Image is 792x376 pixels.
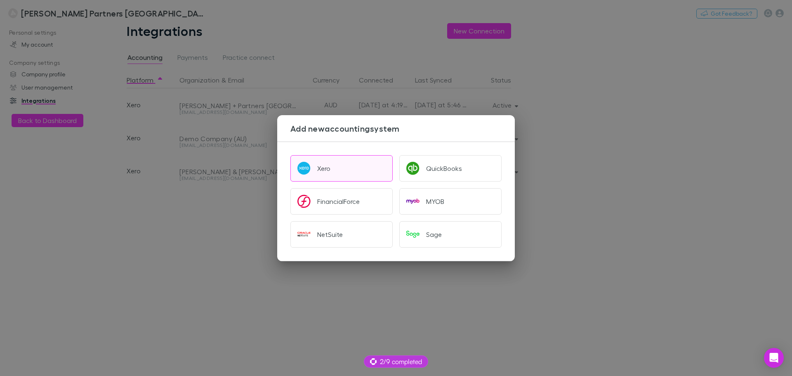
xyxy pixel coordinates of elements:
div: FinancialForce [317,197,360,206]
div: Xero [317,164,330,173]
img: QuickBooks's Logo [406,162,420,175]
div: NetSuite [317,230,343,239]
img: Xero's Logo [297,162,311,175]
div: Sage [426,230,442,239]
h3: Add new accounting system [290,123,515,133]
img: Sage's Logo [406,228,420,241]
div: MYOB [426,197,444,206]
button: QuickBooks [399,155,502,182]
button: NetSuite [290,221,393,248]
div: Open Intercom Messenger [764,348,784,368]
button: Sage [399,221,502,248]
img: FinancialForce's Logo [297,195,311,208]
button: FinancialForce [290,188,393,215]
button: Xero [290,155,393,182]
div: QuickBooks [426,164,462,173]
img: MYOB's Logo [406,195,420,208]
button: MYOB [399,188,502,215]
img: NetSuite's Logo [297,228,311,241]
